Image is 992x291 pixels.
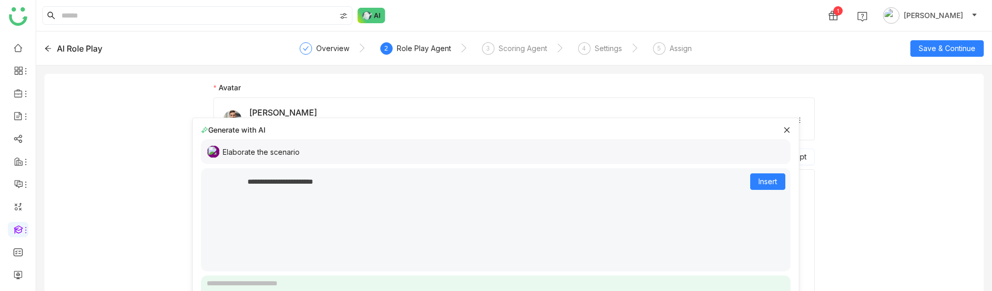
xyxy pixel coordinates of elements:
div: Elaborate the scenario [223,147,300,157]
span: Insert [758,176,777,187]
div: 5Assign [653,42,692,61]
img: logo [9,7,27,26]
div: 4Settings [578,42,622,61]
div: Scoring Agent [499,42,547,55]
div: 1 [833,6,843,15]
img: ask-buddy-normal.svg [358,8,385,23]
span: [PERSON_NAME] [904,10,963,21]
button: Save & Continue [910,40,984,57]
span: 2 [384,44,388,52]
div: Overview [316,42,349,55]
button: [PERSON_NAME] [881,7,980,24]
span: 3 [486,44,490,52]
span: 5 [657,44,661,52]
div: Assign [670,42,692,55]
div: Settings [595,42,622,55]
img: help.svg [857,11,867,22]
label: Avatar [213,82,240,93]
span: 4 [582,44,586,52]
div: AI Role Play [57,42,102,55]
div: 2Role Play Agent [380,42,451,61]
img: male.png [222,109,243,130]
div: Role Play Agent [397,42,451,55]
div: 3Scoring Agent [482,42,547,61]
div: Overview [300,42,349,61]
img: 61307121755ca5673e314e4d [207,145,220,158]
img: avatar [883,7,900,24]
div: Generate with AI [201,124,266,135]
span: Save & Continue [919,43,975,54]
button: Insert [750,173,785,190]
span: [PERSON_NAME] [249,106,341,119]
img: search-type.svg [339,12,348,20]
